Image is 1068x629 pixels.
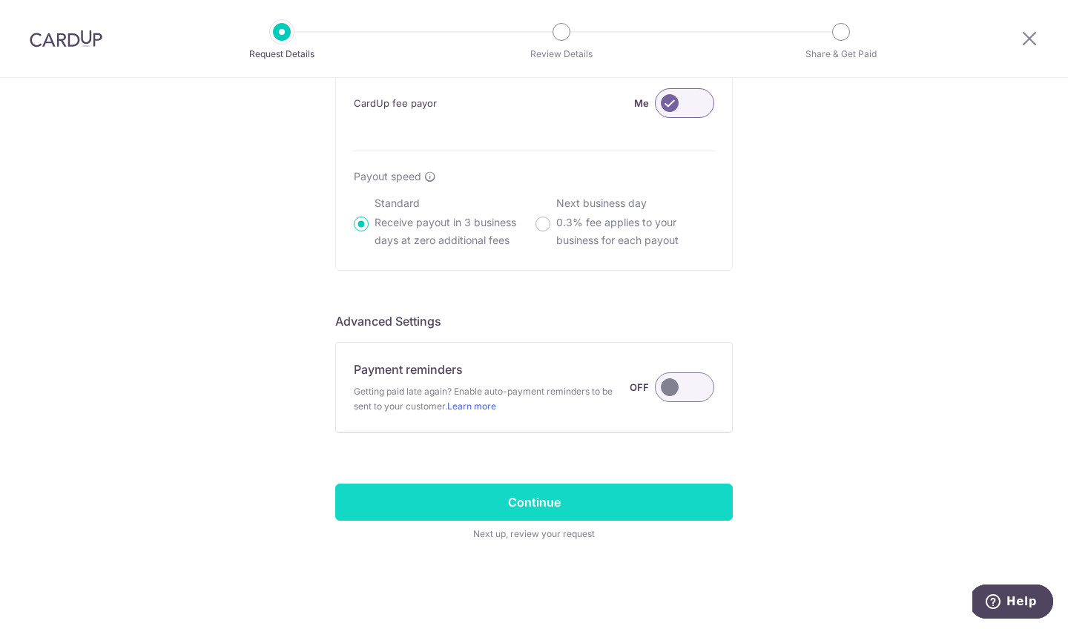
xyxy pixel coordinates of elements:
p: Payment reminders [354,360,463,378]
span: translation missing: en.company.payment_requests.form.header.labels.advanced_settings [335,314,441,329]
a: Learn more [447,401,496,412]
p: Standard [375,196,533,211]
span: Next up, review your request [335,527,733,541]
p: Review Details [507,47,616,62]
span: Help [34,10,65,24]
div: Payout speed [354,169,714,184]
span: Getting paid late again? Enable auto-payment reminders to be sent to your customer. [354,384,630,414]
div: Payment reminders Getting paid late again? Enable auto-payment reminders to be sent to your custo... [354,360,714,414]
label: OFF [630,378,649,396]
span: CardUp fee payor [354,94,437,112]
input: Continue [335,484,733,521]
iframe: Opens a widget where you can find more information [972,584,1053,622]
p: Receive payout in 3 business days at zero additional fees [375,214,533,249]
p: Next business day [556,196,714,211]
label: Me [634,94,649,112]
p: Request Details [227,47,337,62]
p: Share & Get Paid [786,47,896,62]
img: CardUp [30,30,102,47]
p: 0.3% fee applies to your business for each payout [556,214,714,249]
